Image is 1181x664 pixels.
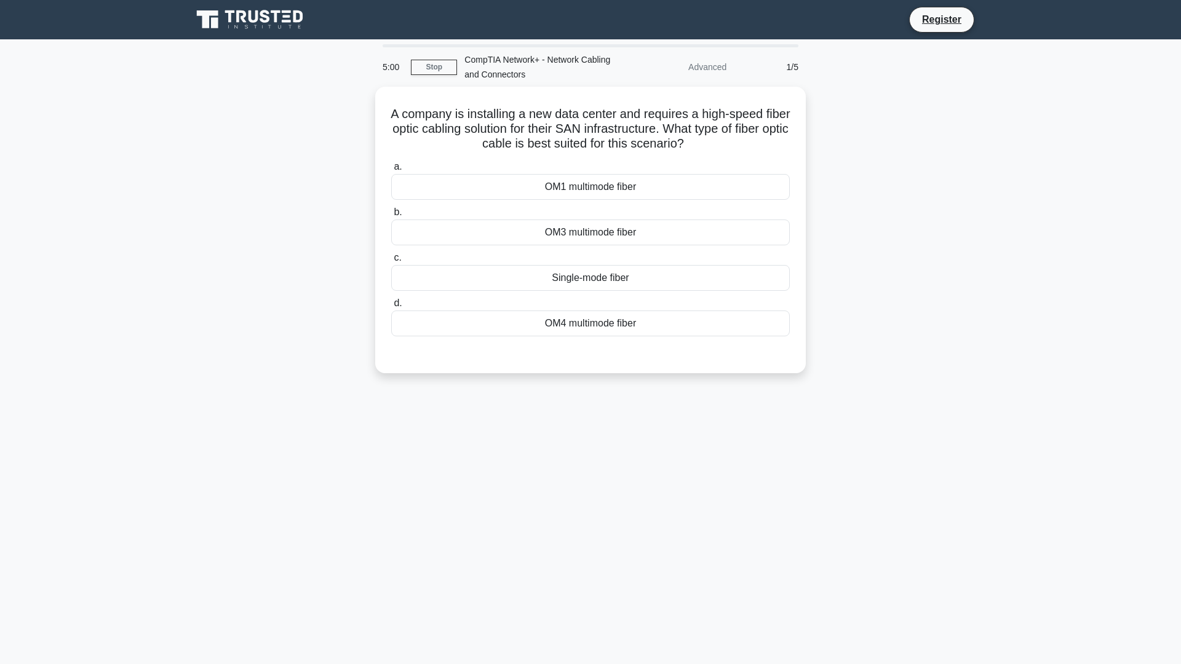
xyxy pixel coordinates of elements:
div: OM1 multimode fiber [391,174,790,200]
span: a. [394,161,402,172]
span: b. [394,207,402,217]
div: CompTIA Network+ - Network Cabling and Connectors [457,47,626,87]
div: 1/5 [734,55,806,79]
span: d. [394,298,402,308]
div: Advanced [626,55,734,79]
div: OM3 multimode fiber [391,219,790,245]
div: Single-mode fiber [391,265,790,291]
a: Stop [411,60,457,75]
a: Register [915,12,969,27]
div: 5:00 [375,55,411,79]
h5: A company is installing a new data center and requires a high-speed fiber optic cabling solution ... [390,106,791,152]
span: c. [394,252,401,263]
div: OM4 multimode fiber [391,310,790,336]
